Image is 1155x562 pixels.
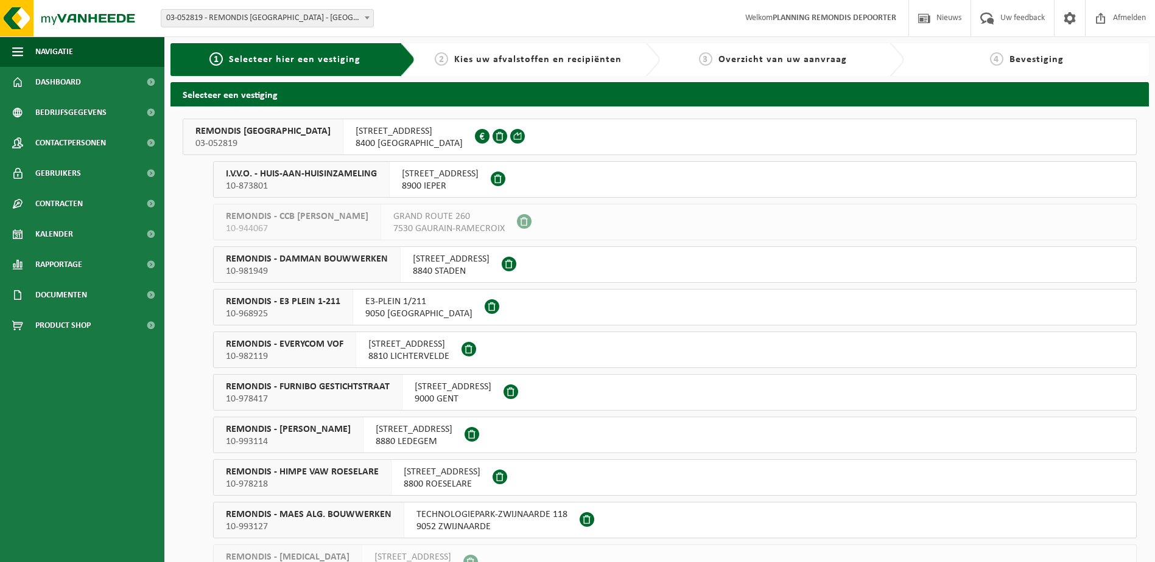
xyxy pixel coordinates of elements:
span: REMONDIS - FURNIBO GESTICHTSTRAAT [226,381,390,393]
span: REMONDIS - MAES ALG. BOUWWERKEN [226,508,391,521]
span: Dashboard [35,67,81,97]
span: 10-993127 [226,521,391,533]
span: [STREET_ADDRESS] [413,253,490,265]
span: [STREET_ADDRESS] [376,423,452,435]
span: Product Shop [35,310,91,341]
button: REMONDIS - HIMPE VAW ROESELARE 10-978218 [STREET_ADDRESS]8800 ROESELARE [213,459,1137,496]
span: 03-052819 - REMONDIS WEST-VLAANDEREN - OOSTENDE [161,10,373,27]
span: REMONDIS - [PERSON_NAME] [226,423,351,435]
span: I.V.V.O. - HUIS-AAN-HUISINZAMELING [226,168,377,180]
span: 10-993114 [226,435,351,448]
span: Rapportage [35,249,82,280]
span: Kies uw afvalstoffen en recipiënten [454,55,622,64]
span: 10-944067 [226,223,368,235]
h2: Selecteer een vestiging [170,82,1149,106]
span: 10-982119 [226,350,343,363]
span: 03-052819 - REMONDIS WEST-VLAANDEREN - OOSTENDE [161,9,374,27]
span: Selecteer hier een vestiging [229,55,360,64]
button: REMONDIS [GEOGRAPHIC_DATA] 03-052819 [STREET_ADDRESS]8400 [GEOGRAPHIC_DATA] [183,119,1137,155]
span: REMONDIS - E3 PLEIN 1-211 [226,296,340,308]
span: E3-PLEIN 1/211 [365,296,472,308]
span: 8800 ROESELARE [404,478,480,490]
span: GRAND ROUTE 260 [393,210,505,223]
span: 10-978417 [226,393,390,405]
button: REMONDIS - DAMMAN BOUWWERKEN 10-981949 [STREET_ADDRESS]8840 STADEN [213,246,1137,283]
span: Documenten [35,280,87,310]
button: REMONDIS - MAES ALG. BOUWWERKEN 10-993127 TECHNOLOGIEPARK-ZWIJNAARDE 1189052 ZWIJNAARDE [213,502,1137,538]
span: [STREET_ADDRESS] [368,338,449,350]
span: 10-873801 [226,180,377,192]
span: 7530 GAURAIN-RAMECROIX [393,223,505,235]
span: 10-968925 [226,308,340,320]
span: Navigatie [35,36,73,67]
span: Bevestiging [1009,55,1064,64]
span: 9000 GENT [415,393,491,405]
span: Overzicht van uw aanvraag [718,55,847,64]
span: 10-978218 [226,478,379,490]
span: 8880 LEDEGEM [376,435,452,448]
span: 9052 ZWIJNAARDE [416,521,567,533]
span: Kalender [35,219,73,249]
span: TECHNOLOGIEPARK-ZWIJNAARDE 118 [416,508,567,521]
span: 4 [990,52,1003,66]
span: 10-981949 [226,265,388,277]
span: [STREET_ADDRESS] [402,168,479,180]
span: 8400 [GEOGRAPHIC_DATA] [356,137,463,150]
span: REMONDIS - CCB [PERSON_NAME] [226,210,368,223]
button: REMONDIS - EVERYCOM VOF 10-982119 [STREET_ADDRESS]8810 LICHTERVELDE [213,331,1137,368]
span: 9050 [GEOGRAPHIC_DATA] [365,308,472,320]
span: Gebruikers [35,158,81,189]
span: 8840 STADEN [413,265,490,277]
span: Contactpersonen [35,128,106,158]
span: 2 [435,52,448,66]
span: 03-052819 [195,137,331,150]
span: REMONDIS [GEOGRAPHIC_DATA] [195,125,331,137]
span: 8810 LICHTERVELDE [368,350,449,363]
span: Contracten [35,189,83,219]
span: 1 [209,52,223,66]
span: REMONDIS - HIMPE VAW ROESELARE [226,466,379,478]
span: Bedrijfsgegevens [35,97,107,128]
button: I.V.V.O. - HUIS-AAN-HUISINZAMELING 10-873801 [STREET_ADDRESS]8900 IEPER [213,161,1137,198]
button: REMONDIS - [PERSON_NAME] 10-993114 [STREET_ADDRESS]8880 LEDEGEM [213,417,1137,453]
button: REMONDIS - E3 PLEIN 1-211 10-968925 E3-PLEIN 1/2119050 [GEOGRAPHIC_DATA] [213,289,1137,325]
strong: PLANNING REMONDIS DEPOORTER [773,13,896,23]
span: 8900 IEPER [402,180,479,192]
button: REMONDIS - FURNIBO GESTICHTSTRAAT 10-978417 [STREET_ADDRESS]9000 GENT [213,374,1137,411]
span: [STREET_ADDRESS] [404,466,480,478]
span: [STREET_ADDRESS] [356,125,463,137]
span: [STREET_ADDRESS] [415,381,491,393]
span: 3 [699,52,712,66]
span: REMONDIS - EVERYCOM VOF [226,338,343,350]
span: REMONDIS - DAMMAN BOUWWERKEN [226,253,388,265]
